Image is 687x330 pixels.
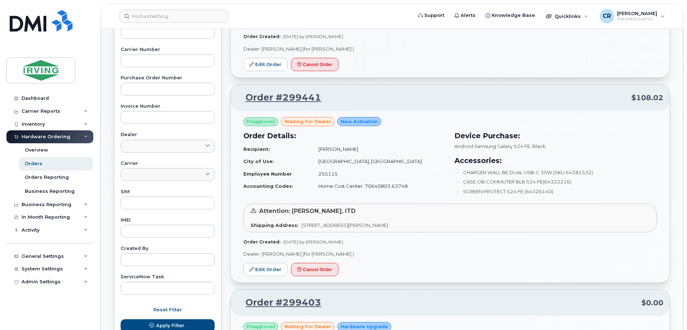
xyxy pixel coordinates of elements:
span: Attention: [PERSON_NAME], ITD [259,208,356,214]
label: IMEI [121,218,215,223]
button: Cancel Order [291,58,338,71]
span: waiting for dealer [284,323,331,330]
span: [DATE] by [PERSON_NAME] [283,34,343,39]
a: Edit Order [243,58,288,71]
strong: Employee Number [243,171,292,177]
h3: Order Details: [243,130,446,141]
label: Carrier [121,161,215,166]
strong: Shipping Address: [251,222,299,228]
span: Apply Filter [156,322,184,329]
span: $0.00 [641,298,663,308]
strong: Recipient: [243,146,270,152]
h3: Device Purchase: [454,130,657,141]
span: Reset Filter [153,306,182,313]
strong: Order Created: [243,239,280,245]
a: Support [413,8,449,23]
a: Order #299441 [237,91,321,104]
span: [DATE] by [PERSON_NAME] [283,239,343,245]
span: Hardware Upgrade [341,323,388,330]
span: Support [424,12,444,19]
p: Dealer: [PERSON_NAME] (for [PERSON_NAME] ) [243,46,657,52]
span: [PERSON_NAME] [617,10,657,16]
label: SIM [121,190,215,194]
span: $108.02 [631,93,663,103]
span: waiting for dealer [284,118,331,125]
td: Home Cost Center: 70640803.63748 [312,180,446,192]
strong: City of Use: [243,158,274,164]
label: Purchase Order Number [121,76,215,80]
li: CASE OB COMMUTER BLK S24 FE(64322216) [454,178,657,185]
div: Quicklinks [541,9,593,23]
button: Reset Filter [121,303,215,316]
span: Wireless Admin [617,16,657,22]
label: Dealer [121,133,215,137]
div: Crystal Rowe [595,9,670,23]
span: Preapproved [247,118,275,125]
li: CHARGER WALL BE DUAL USB-C 35W (SKU 64281532) [454,169,657,176]
button: Cancel Order [291,263,338,276]
span: CR [603,12,611,20]
td: [GEOGRAPHIC_DATA], [GEOGRAPHIC_DATA] [312,155,446,168]
a: Edit Order [243,263,288,276]
p: Dealer: [PERSON_NAME] (for [PERSON_NAME] ) [243,251,657,257]
label: Created By [121,246,215,251]
label: ServiceNow Task [121,275,215,279]
strong: Order Created: [243,34,280,39]
span: Preapproved [247,324,275,330]
span: Alerts [461,12,476,19]
h3: Accessories: [454,155,657,166]
label: Invoice Number [121,104,215,109]
span: [STREET_ADDRESS][PERSON_NAME] [302,222,388,228]
span: Quicklinks [555,13,581,19]
td: [PERSON_NAME] [312,143,446,155]
span: Android Samsung Galaxy S24 FE [454,143,530,149]
input: Find something... [120,10,228,23]
span: Knowledge Base [492,12,535,19]
td: 255115 [312,168,446,180]
span: New Activation [341,118,378,125]
a: Knowledge Base [481,8,540,23]
a: Alerts [449,8,481,23]
a: Order #299403 [237,296,321,309]
li: SCREEN PROTECT S24 FE (64326140) [454,188,657,195]
span: , Black [530,143,546,149]
strong: Accounting Codes: [243,183,293,189]
label: Carrier Number [121,47,215,52]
